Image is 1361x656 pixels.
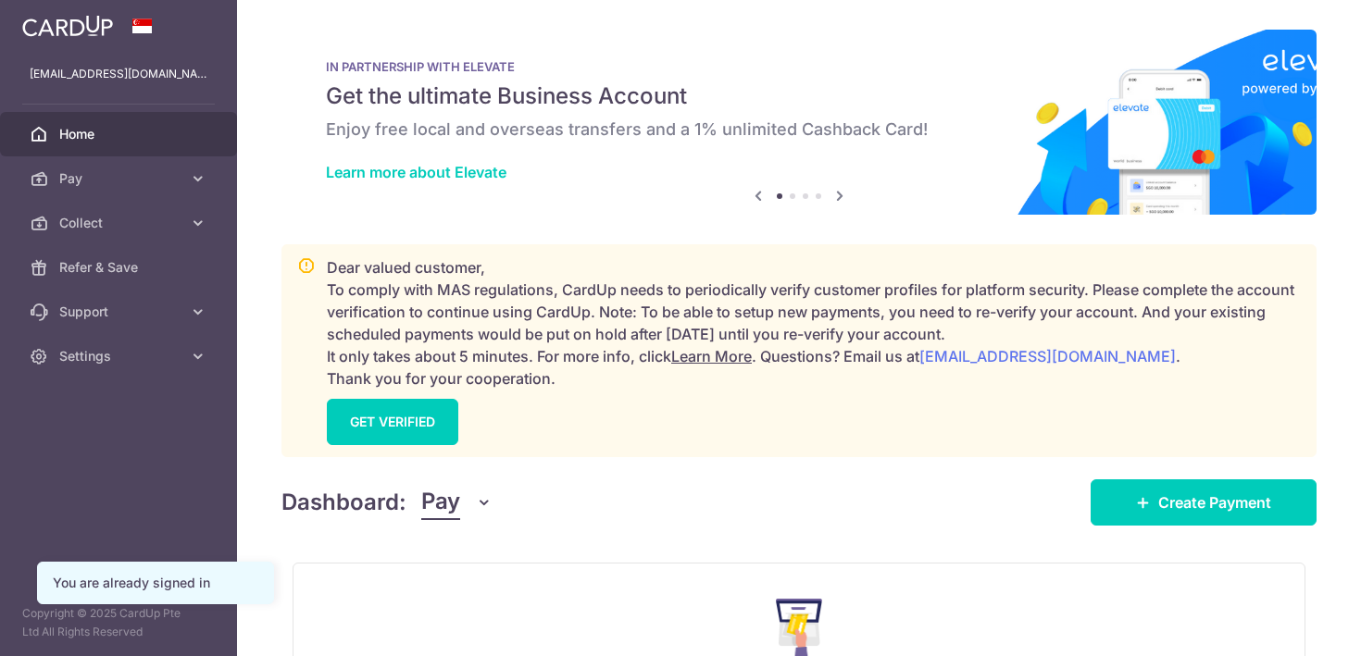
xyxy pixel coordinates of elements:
a: Create Payment [1091,479,1317,526]
span: Pay [59,169,181,188]
span: Support [59,303,181,321]
h4: Dashboard: [281,486,406,519]
span: Collect [59,214,181,232]
span: Refer & Save [59,258,181,277]
span: Home [59,125,181,143]
p: [EMAIL_ADDRESS][DOMAIN_NAME] [30,65,207,83]
h5: Get the ultimate Business Account [326,81,1272,111]
p: Dear valued customer, To comply with MAS regulations, CardUp needs to periodically verify custome... [327,256,1301,390]
a: GET VERIFIED [327,399,458,445]
div: You are already signed in [53,574,258,592]
span: Create Payment [1158,491,1271,514]
h6: Enjoy free local and overseas transfers and a 1% unlimited Cashback Card! [326,118,1272,141]
p: IN PARTNERSHIP WITH ELEVATE [326,59,1272,74]
a: Learn more about Elevate [326,163,506,181]
button: Pay [421,485,493,520]
span: Settings [59,347,181,365]
img: Renovation banner [281,30,1317,215]
a: [EMAIL_ADDRESS][DOMAIN_NAME] [919,347,1176,365]
img: CardUp [22,15,113,37]
span: Pay [421,485,460,520]
a: Learn More [671,347,752,365]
